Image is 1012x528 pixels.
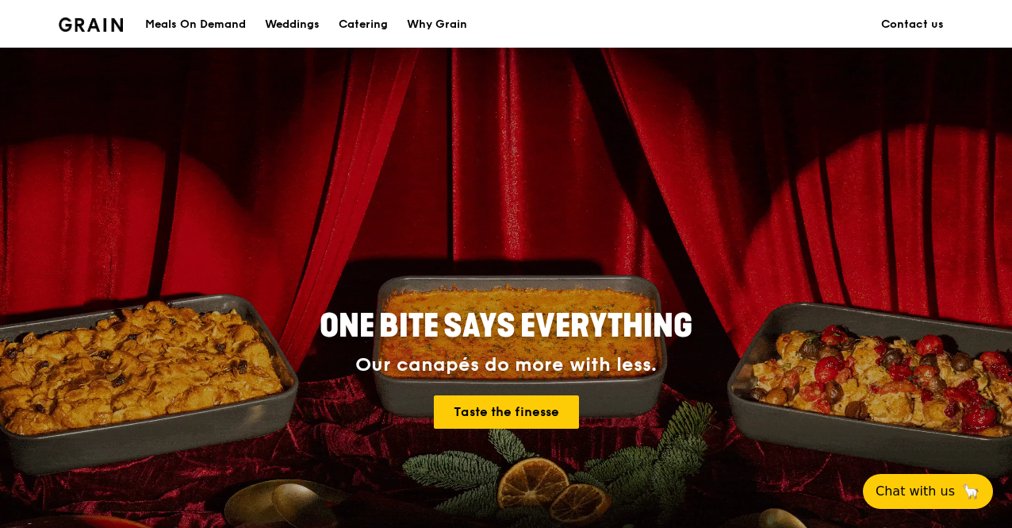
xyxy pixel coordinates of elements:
[59,17,123,32] img: Grain
[220,354,792,376] div: Our canapés do more with less.
[407,1,467,48] div: Why Grain
[863,474,993,509] button: Chat with us🦙
[876,482,955,501] span: Chat with us
[397,1,477,48] a: Why Grain
[320,307,692,345] span: ONE BITE SAYS EVERYTHING
[961,482,980,501] span: 🦙
[329,1,397,48] a: Catering
[339,1,388,48] div: Catering
[872,1,953,48] a: Contact us
[265,1,320,48] div: Weddings
[434,395,579,429] a: Taste the finesse
[145,1,246,48] div: Meals On Demand
[255,1,329,48] a: Weddings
